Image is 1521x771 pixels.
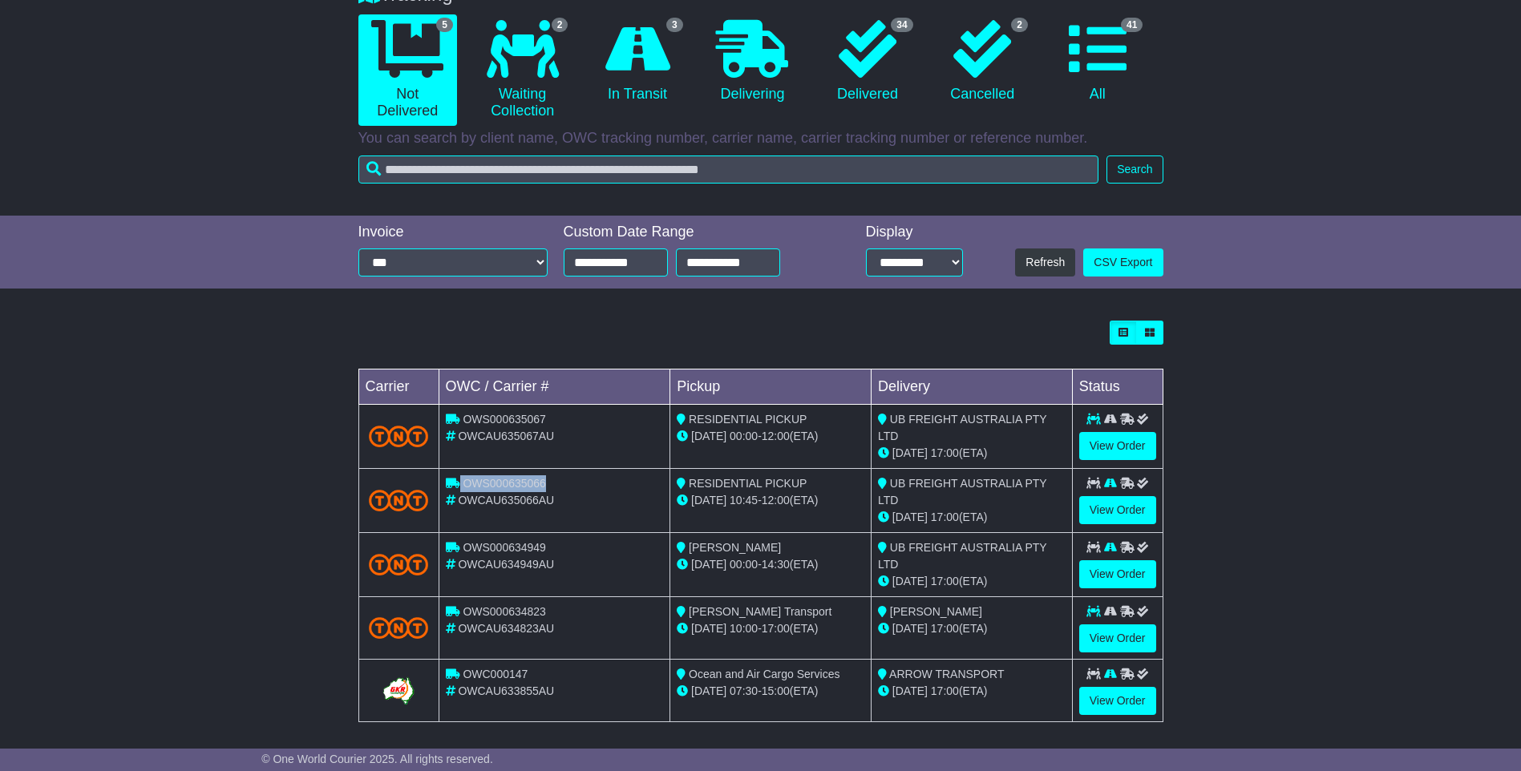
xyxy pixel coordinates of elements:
[931,446,959,459] span: 17:00
[261,753,493,765] span: © One World Courier 2025. All rights reserved.
[878,620,1066,637] div: (ETA)
[473,14,572,126] a: 2 Waiting Collection
[762,430,790,442] span: 12:00
[933,14,1032,109] a: 2 Cancelled
[1083,248,1163,277] a: CSV Export
[689,605,831,618] span: [PERSON_NAME] Transport
[1048,14,1147,109] a: 41 All
[931,575,959,587] span: 17:00
[730,558,758,571] span: 00:00
[689,541,781,554] span: [PERSON_NAME]
[458,622,554,635] span: OWCAU634823AU
[762,558,790,571] span: 14:30
[1106,155,1163,184] button: Search
[552,18,568,32] span: 2
[380,675,417,707] img: GetCarrierServiceLogo
[892,622,928,635] span: [DATE]
[730,430,758,442] span: 00:00
[677,492,864,509] div: - (ETA)
[463,477,546,490] span: OWS000635066
[889,668,1004,680] span: ARROW TRANSPORT
[369,554,429,575] img: TNT_Domestic.png
[677,683,864,700] div: - (ETA)
[730,684,758,697] span: 07:30
[369,490,429,511] img: TNT_Domestic.png
[358,369,439,405] td: Carrier
[878,477,1046,507] span: UB FREIGHT AUSTRALIA PTY LTD
[1079,496,1156,524] a: View Order
[878,541,1046,571] span: UB FREIGHT AUSTRALIA PTY LTD
[878,445,1066,462] div: (ETA)
[878,683,1066,700] div: (ETA)
[762,684,790,697] span: 15:00
[691,494,726,507] span: [DATE]
[730,494,758,507] span: 10:45
[931,622,959,635] span: 17:00
[458,430,554,442] span: OWCAU635067AU
[878,509,1066,526] div: (ETA)
[358,14,457,126] a: 5 Not Delivered
[689,668,839,680] span: Ocean and Air Cargo Services
[1121,18,1143,32] span: 41
[369,426,429,447] img: TNT_Domestic.png
[439,369,670,405] td: OWC / Carrier #
[677,428,864,445] div: - (ETA)
[892,684,928,697] span: [DATE]
[892,575,928,587] span: [DATE]
[866,224,963,241] div: Display
[691,684,726,697] span: [DATE]
[730,622,758,635] span: 10:00
[878,413,1046,442] span: UB FREIGHT AUSTRALIA PTY LTD
[458,494,554,507] span: OWCAU635066AU
[878,573,1066,590] div: (ETA)
[703,14,802,109] a: Delivering
[689,477,807,490] span: RESIDENTIAL PICKUP
[463,413,546,426] span: OWS000635067
[1079,687,1156,715] a: View Order
[463,605,546,618] span: OWS000634823
[691,622,726,635] span: [DATE]
[436,18,453,32] span: 5
[588,14,686,109] a: 3 In Transit
[358,224,548,241] div: Invoice
[691,558,726,571] span: [DATE]
[1072,369,1163,405] td: Status
[931,511,959,523] span: 17:00
[1079,624,1156,652] a: View Order
[369,617,429,639] img: TNT_Domestic.png
[762,494,790,507] span: 12:00
[691,430,726,442] span: [DATE]
[1079,432,1156,460] a: View Order
[677,620,864,637] div: - (ETA)
[463,668,528,680] span: OWC000147
[677,556,864,573] div: - (ETA)
[458,684,554,697] span: OWCAU633855AU
[1011,18,1028,32] span: 2
[463,541,546,554] span: OWS000634949
[1015,248,1075,277] button: Refresh
[689,413,807,426] span: RESIDENTIAL PICKUP
[1079,560,1156,588] a: View Order
[891,18,912,32] span: 34
[458,558,554,571] span: OWCAU634949AU
[890,605,982,618] span: [PERSON_NAME]
[666,18,683,32] span: 3
[892,446,928,459] span: [DATE]
[670,369,872,405] td: Pickup
[931,684,959,697] span: 17:00
[871,369,1072,405] td: Delivery
[892,511,928,523] span: [DATE]
[564,224,821,241] div: Custom Date Range
[818,14,916,109] a: 34 Delivered
[358,130,1163,147] p: You can search by client name, OWC tracking number, carrier name, carrier tracking number or refe...
[762,622,790,635] span: 17:00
